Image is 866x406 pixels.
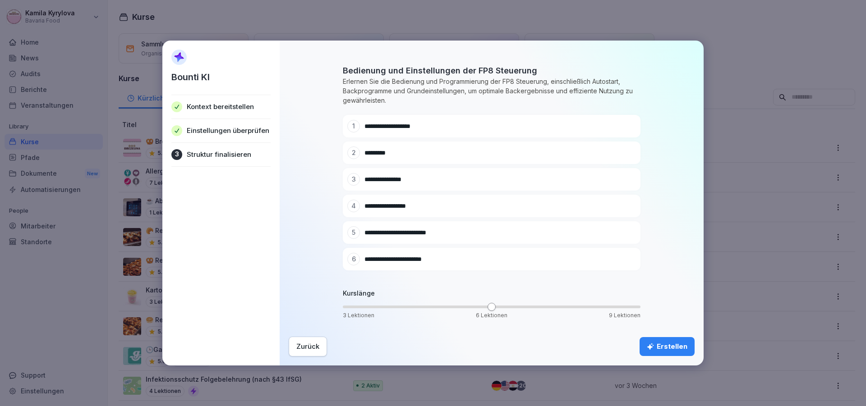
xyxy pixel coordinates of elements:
[347,173,360,186] div: 3
[488,303,496,311] span: Volume
[289,337,327,356] button: Zurück
[343,312,374,319] p: 3 Lektionen
[187,150,251,159] p: Struktur finalisieren
[347,226,360,239] div: 5
[609,312,640,319] p: 9 Lektionen
[343,64,640,77] h2: Bedienung und Einstellungen der FP8 Steuerung
[187,126,269,135] p: Einstellungen überprüfen
[171,70,210,84] p: Bounti KI
[343,77,640,105] p: Erlernen Sie die Bedienung und Programmierung der FP8 Steuerung, einschließlich Autostart, Backpr...
[640,337,695,356] button: Erstellen
[187,102,254,111] p: Kontext bereitstellen
[171,149,182,160] div: 3
[343,289,640,298] h4: Kurslänge
[296,342,319,351] div: Zurück
[347,146,360,159] div: 2
[347,253,360,265] div: 6
[347,120,360,132] div: 1
[476,312,507,319] p: 6 Lektionen
[647,342,687,351] div: Erstellen
[347,200,360,212] div: 4
[171,50,187,65] img: AI Sparkle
